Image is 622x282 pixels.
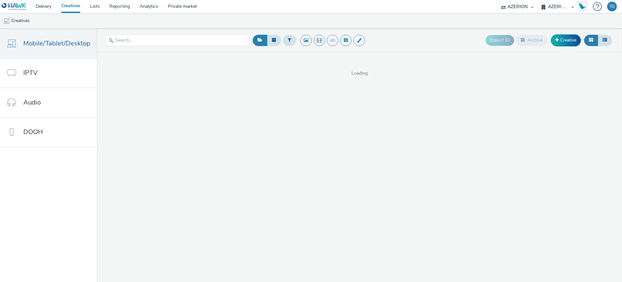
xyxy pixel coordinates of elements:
img: Hawk Academy [577,1,587,12]
span: IPTV [23,68,38,78]
span: Mobile/Tablet/Desktop [23,39,90,48]
div: YG [609,2,615,11]
button: Table [598,35,612,46]
button: Grid [584,35,598,46]
span: DOOH [23,127,43,137]
img: mobile [3,18,10,24]
img: undefined Logo [2,3,27,11]
a: Hawk Academy [577,1,590,12]
span: Audio [23,98,41,107]
input: Search... [105,35,251,46]
span: Loading [97,70,622,77]
button: Export ID [486,35,514,45]
button: Archive [516,35,547,46]
a: Creative [551,34,581,46]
